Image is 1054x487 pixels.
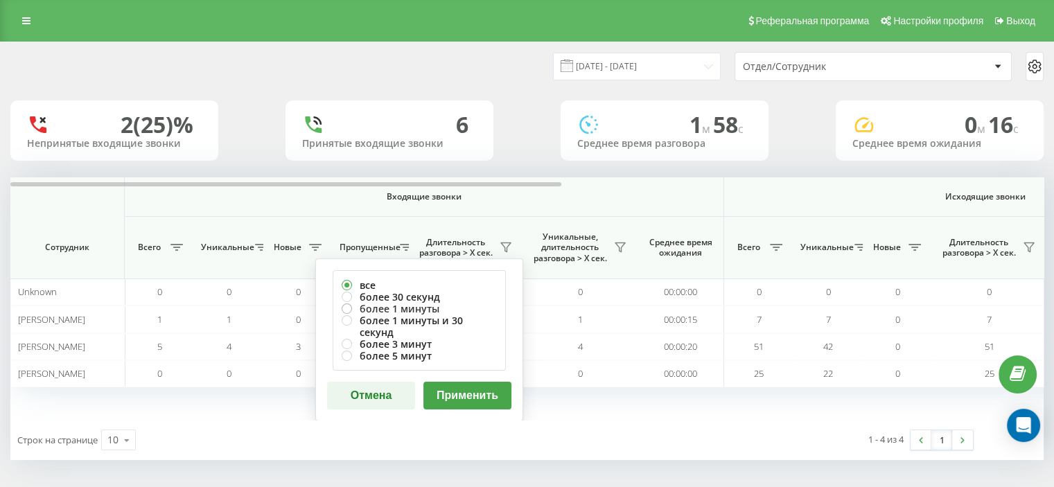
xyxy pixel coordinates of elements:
label: более 5 минут [342,350,497,362]
span: 0 [296,367,301,380]
div: Отдел/Сотрудник [743,61,908,73]
span: 0 [895,367,900,380]
span: 22 [823,367,833,380]
span: Новые [870,242,904,253]
span: 51 [985,340,994,353]
button: Применить [423,382,511,409]
span: 0 [895,340,900,353]
span: Всего [731,242,766,253]
div: 2 (25)% [121,112,193,138]
span: 0 [895,313,900,326]
span: 3 [296,340,301,353]
span: Длительность разговора > Х сек. [416,237,495,258]
span: 58 [713,109,744,139]
span: 0 [227,367,231,380]
span: 0 [987,285,992,298]
span: 0 [826,285,831,298]
span: 42 [823,340,833,353]
label: все [342,279,497,291]
span: 25 [754,367,764,380]
span: 0 [227,285,231,298]
span: Реферальная программа [755,15,869,26]
div: Open Intercom Messenger [1007,409,1040,442]
span: c [738,121,744,136]
span: Выход [1006,15,1035,26]
span: 7 [987,313,992,326]
label: более 1 минуты [342,303,497,315]
span: 51 [754,340,764,353]
span: Сотрудник [22,242,112,253]
span: [PERSON_NAME] [18,313,85,326]
span: 4 [578,340,583,353]
div: Среднее время ожидания [852,138,1027,150]
span: c [1013,121,1019,136]
td: 00:00:00 [638,360,724,387]
span: Уникальные [201,242,251,253]
span: 0 [578,367,583,380]
span: 0 [157,367,162,380]
a: 1 [931,430,952,450]
span: Среднее время ожидания [648,237,713,258]
span: Новые [270,242,305,253]
span: 16 [988,109,1019,139]
span: Входящие звонки [161,191,687,202]
label: более 30 секунд [342,291,497,303]
span: 4 [227,340,231,353]
div: 6 [456,112,468,138]
span: 25 [985,367,994,380]
span: Unknown [18,285,57,298]
button: Отмена [327,382,415,409]
span: 0 [157,285,162,298]
span: 7 [826,313,831,326]
span: Уникальные, длительность разговора > Х сек. [530,231,610,264]
span: [PERSON_NAME] [18,367,85,380]
span: 0 [296,313,301,326]
span: 5 [157,340,162,353]
span: 1 [157,313,162,326]
div: Непринятые входящие звонки [27,138,202,150]
span: 0 [965,109,988,139]
span: 0 [757,285,762,298]
div: Среднее время разговора [577,138,752,150]
span: м [702,121,713,136]
div: Принятые входящие звонки [302,138,477,150]
span: 1 [227,313,231,326]
td: 00:00:20 [638,333,724,360]
td: 00:00:00 [638,278,724,306]
span: 1 [690,109,713,139]
span: Настройки профиля [893,15,983,26]
span: Строк на странице [17,434,98,446]
span: Длительность разговора > Х сек. [939,237,1019,258]
span: м [977,121,988,136]
span: 0 [296,285,301,298]
span: 1 [578,313,583,326]
div: 1 - 4 из 4 [868,432,904,446]
span: [PERSON_NAME] [18,340,85,353]
span: Уникальные [800,242,850,253]
span: 0 [895,285,900,298]
span: Всего [132,242,166,253]
span: 7 [757,313,762,326]
td: 00:00:15 [638,306,724,333]
label: более 1 минуты и 30 секунд [342,315,497,338]
label: более 3 минут [342,338,497,350]
span: 0 [578,285,583,298]
div: 10 [107,433,118,447]
span: Пропущенные [340,242,396,253]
